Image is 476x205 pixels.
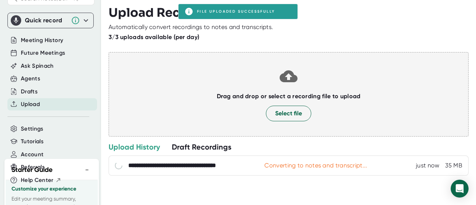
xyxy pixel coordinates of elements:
[21,87,38,96] button: Drafts
[275,109,302,118] span: Select file
[416,162,439,169] div: 9/22/2025, 12:20:06 PM
[21,100,40,109] button: Upload
[21,176,54,185] span: Help Center
[451,180,469,198] div: Open Intercom Messenger
[266,106,311,121] button: Select file
[172,142,231,152] div: Draft Recordings
[21,176,61,185] button: Help Center
[109,6,469,20] h3: Upload Recording
[109,23,273,31] div: Automatically convert recordings to notes and transcripts.
[217,93,361,100] b: Drag and drop or select a recording file to upload
[21,36,63,45] button: Meeting History
[445,162,462,169] div: 35 MB
[21,62,54,70] button: Ask Spinach
[25,17,67,24] div: Quick record
[12,186,92,192] h3: Customize your experience
[21,163,45,172] button: Referrals
[21,150,44,159] button: Account
[109,142,160,152] div: Upload History
[21,137,44,146] button: Tutorials
[21,49,65,57] button: Future Meetings
[21,125,44,133] button: Settings
[264,162,367,169] div: Converting to notes and transcript...
[11,13,90,28] div: Quick record
[109,33,199,41] b: 3/3 uploads available (per day)
[21,74,40,83] button: Agents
